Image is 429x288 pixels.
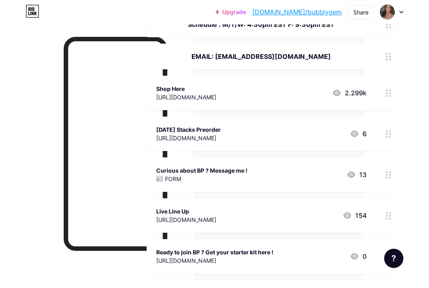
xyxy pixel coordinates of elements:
div: 0 [350,252,367,261]
div: [DATE] Stacks Preorder [156,125,221,134]
div: Shop Here [156,85,216,93]
p: FORM [165,175,181,183]
div: EMAIL: [EMAIL_ADDRESS][DOMAIN_NAME] [156,52,367,61]
div: 13 [346,170,367,179]
div: Live Line Up [156,207,216,215]
a: Upgrade [216,9,246,15]
div: Curious about BP ? Message me ! [156,166,248,175]
img: bubblygem [380,4,395,20]
div: 2.299k [332,88,367,98]
div: Share [353,8,369,16]
div: [URL][DOMAIN_NAME] [156,215,216,224]
div: 154 [342,211,367,220]
div: Ready to join BP ? Get your starter kit here ! [156,248,274,256]
div: 6 [350,129,367,139]
a: [DOMAIN_NAME]/bubblygem [252,7,342,17]
div: Schedule : M/T/W: 4:30pm EST F: 9:30pm EST [156,20,367,29]
div: [URL][DOMAIN_NAME] [156,134,221,142]
div: [URL][DOMAIN_NAME] [156,256,274,265]
div: [URL][DOMAIN_NAME] [156,93,216,101]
